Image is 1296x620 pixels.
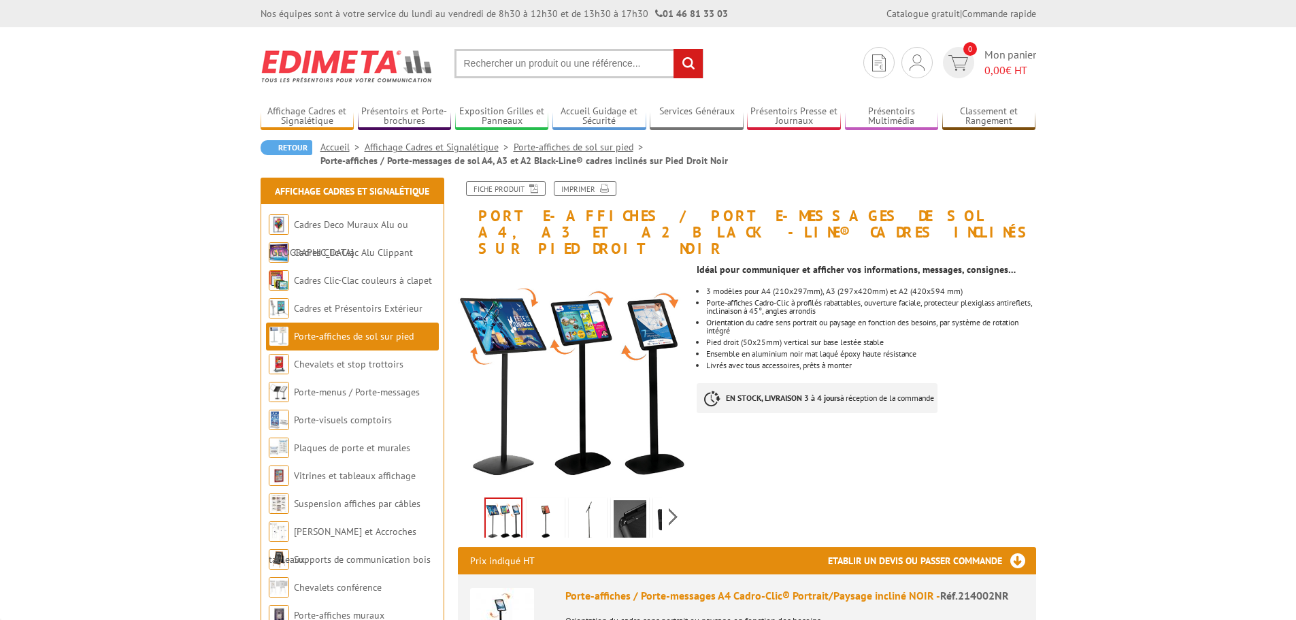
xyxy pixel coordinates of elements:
div: Porte-affiches / Porte-messages A4 Cadro-Clic® Portrait/Paysage incliné NOIR - [565,588,1024,604]
img: 214002nr_dos.jpg [656,500,688,542]
a: Vitrines et tableaux affichage [294,470,416,482]
img: devis rapide [948,55,968,71]
a: Présentoirs et Porte-brochures [358,105,452,128]
a: Porte-menus / Porte-messages [294,386,420,398]
a: Cadres Clic-Clac couleurs à clapet [294,274,432,287]
a: Cadres et Présentoirs Extérieur [294,302,422,314]
li: Pied droit (50x25mm) vertical sur base lestée stable [706,338,1035,346]
div: Nos équipes sont à votre service du lundi au vendredi de 8h30 à 12h30 et de 13h30 à 17h30 [261,7,728,20]
img: 214003nr_porte-messages_a3_cadro-clic_portrait_paysage_incline_noir_mokup.jpg [529,500,562,542]
a: Commande rapide [962,7,1036,20]
a: Imprimer [554,181,616,196]
a: Présentoirs Multimédia [845,105,939,128]
strong: EN STOCK, LIVRAISON 3 à 4 jours [726,393,840,403]
img: Porte-affiches de sol sur pied [269,326,289,346]
p: à réception de la commande [697,383,937,413]
a: Affichage Cadres et Signalétique [275,185,429,197]
img: Edimeta [261,41,434,91]
a: Porte-visuels comptoirs [294,414,392,426]
div: 3 modèles pour A4 (210x297mm), A3 (297x420mm) et A2 (420x594 mm) [706,287,1035,295]
a: Présentoirs Presse et Journaux [747,105,841,128]
a: Porte-affiches de sol sur pied [514,141,648,153]
img: Cimaises et Accroches tableaux [269,521,289,542]
a: Fiche produit [466,181,546,196]
a: Services Généraux [650,105,744,128]
span: 0,00 [984,63,1006,77]
img: 214002nr_214003nr_214902nr.jpg [486,499,521,541]
img: devis rapide [872,54,886,71]
img: Cadres et Présentoirs Extérieur [269,298,289,319]
img: Porte-menus / Porte-messages [269,382,289,402]
li: Livrés avec tous accessoires, prêts à monter [706,361,1035,370]
a: Chevalets et stop trottoirs [294,358,403,370]
img: Chevalets et stop trottoirs [269,354,289,374]
img: Cadres Deco Muraux Alu ou Bois [269,214,289,235]
h3: Etablir un devis ou passer commande [828,547,1036,574]
img: 214002nr_214003nr_214902nr.jpg [458,264,687,493]
a: Plaques de porte et murales [294,442,410,454]
input: rechercher [674,49,703,78]
img: 214002nr_profil.jpg [571,500,604,542]
img: devis rapide [910,54,925,71]
li: Porte-affiches / Porte-messages de sol A4, A3 et A2 Black-Line® cadres inclinés sur Pied Droit Noir [320,154,728,167]
span: Next [667,506,680,528]
a: Porte-affiches de sol sur pied [294,330,414,342]
a: Exposition Grilles et Panneaux [455,105,549,128]
img: 214002nr_ouvert.jpg [614,500,646,542]
span: 0 [963,42,977,56]
a: Chevalets conférence [294,581,382,593]
img: Suspension affiches par câbles [269,493,289,514]
p: Prix indiqué HT [470,547,535,574]
img: Vitrines et tableaux affichage [269,466,289,486]
div: | [886,7,1036,20]
a: Supports de communication bois [294,553,431,566]
a: Classement et Rangement [942,105,1036,128]
a: Catalogue gratuit [886,7,960,20]
a: Cadres Clic-Clac Alu Clippant [294,246,413,259]
img: Cadres Clic-Clac couleurs à clapet [269,270,289,291]
strong: Idéal pour communiquer et afficher vos informations, messages, consignes… [697,263,1016,276]
a: devis rapide 0 Mon panier 0,00€ HT [940,47,1036,78]
a: Cadres Deco Muraux Alu ou [GEOGRAPHIC_DATA] [269,218,408,259]
li: Orientation du cadre sens portrait ou paysage en fonction des besoins, par système de rotation in... [706,319,1035,335]
a: Accueil Guidage et Sécurité [552,105,646,128]
li: Porte-affiches Cadro-Clic à profilés rabattables, ouverture faciale, protecteur plexiglass antire... [706,299,1035,315]
span: Mon panier [984,47,1036,78]
strong: 01 46 81 33 03 [655,7,728,20]
span: Réf.214002NR [940,589,1009,602]
a: [PERSON_NAME] et Accroches tableaux [269,525,416,566]
input: Rechercher un produit ou une référence... [454,49,703,78]
img: Chevalets conférence [269,577,289,598]
span: € HT [984,63,1036,78]
img: Plaques de porte et murales [269,438,289,458]
a: Suspension affiches par câbles [294,497,420,510]
a: Affichage Cadres et Signalétique [261,105,354,128]
a: Accueil [320,141,365,153]
a: Affichage Cadres et Signalétique [365,141,514,153]
h1: Porte-affiches / Porte-messages de sol A4, A3 et A2 Black-Line® cadres inclinés sur Pied Droit Noir [448,181,1046,257]
img: Porte-visuels comptoirs [269,410,289,430]
li: Ensemble en aluminium noir mat laqué époxy haute résistance [706,350,1035,358]
a: Retour [261,140,312,155]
